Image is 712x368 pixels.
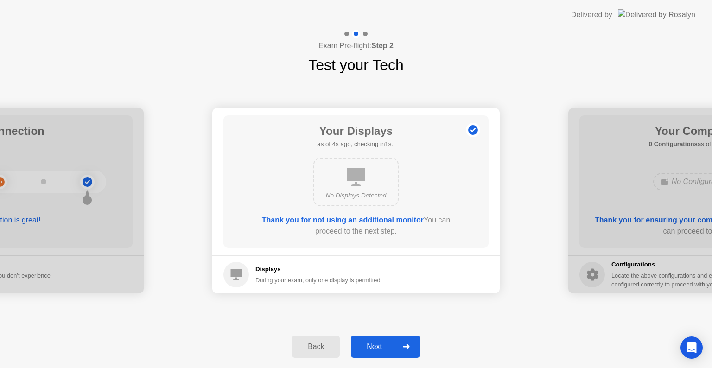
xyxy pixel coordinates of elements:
h1: Test your Tech [308,54,404,76]
img: Delivered by Rosalyn [618,9,695,20]
h4: Exam Pre-flight: [318,40,394,51]
h1: Your Displays [317,123,394,140]
div: No Displays Detected [322,191,390,200]
div: Back [295,343,337,351]
button: Back [292,336,340,358]
b: Step 2 [371,42,394,50]
div: Delivered by [571,9,612,20]
h5: Displays [255,265,381,274]
div: During your exam, only one display is permitted [255,276,381,285]
button: Next [351,336,420,358]
h5: as of 4s ago, checking in1s.. [317,140,394,149]
div: Next [354,343,395,351]
div: You can proceed to the next step. [250,215,462,237]
b: Thank you for not using an additional monitor [262,216,424,224]
div: Open Intercom Messenger [680,336,703,359]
